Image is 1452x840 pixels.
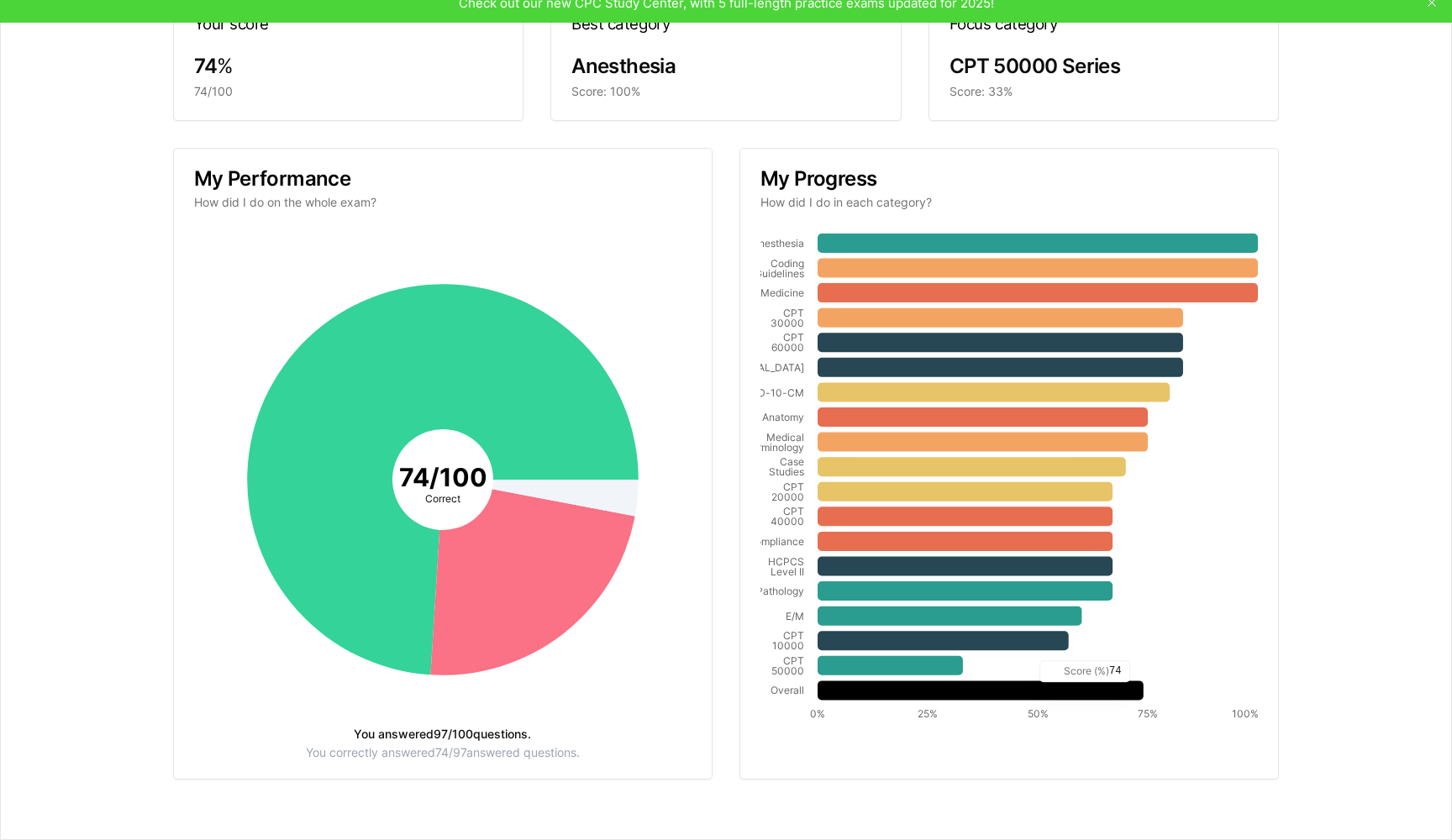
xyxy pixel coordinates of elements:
[771,317,804,329] tspan: 30000
[783,629,804,642] tspan: CPT
[786,609,804,622] tspan: E/M
[771,515,804,528] tspan: 40000
[194,194,692,211] p: How did I do on the whole exam?
[194,83,503,100] div: 74/100
[756,585,804,597] tspan: Pathology
[571,83,881,100] div: Score: 100%
[771,664,804,677] tspan: 50000
[771,491,804,503] tspan: 20000
[762,411,804,423] tspan: Anatomy
[771,256,804,269] tspan: Coding
[810,706,825,719] tspan: 0%
[571,54,676,78] span: Anesthesia
[780,455,804,468] tspan: Case
[918,706,938,719] tspan: 25%
[760,286,804,299] tspan: Medicine
[769,465,804,478] tspan: Studies
[950,54,1120,78] span: CPT 50000 Series
[755,266,804,279] tspan: Guidelines
[571,17,881,33] h3: Best category
[771,684,804,696] tspan: Overall
[748,386,804,398] tspan: ICD-10-CM
[783,505,804,517] tspan: CPT
[783,480,804,493] tspan: CPT
[771,564,804,577] tspan: Level II
[783,331,804,344] tspan: CPT
[950,17,1259,33] h3: Focus category
[1232,706,1259,719] tspan: 100%
[771,341,804,354] tspan: 60000
[950,83,1259,100] div: Score: 33%
[746,440,804,453] tspan: Terminology
[783,654,804,667] tspan: CPT
[194,17,503,33] h3: Your score
[748,535,804,548] tspan: Compliance
[194,747,692,759] div: You correctly answered 74 / 97 answered questions.
[722,361,804,374] tspan: [MEDICAL_DATA]
[760,169,1258,189] h3: My Progress
[1138,706,1158,719] tspan: 75%
[768,554,804,567] tspan: HCPCS
[194,169,692,189] h3: My Performance
[783,307,804,319] tspan: CPT
[752,237,804,249] tspan: Anesthesia
[772,639,804,652] tspan: 10000
[398,462,487,492] tspan: 74 / 100
[194,728,692,740] div: You answered 97 / 100 questions.
[766,430,804,443] tspan: Medical
[1027,706,1048,719] tspan: 50%
[760,194,1258,211] p: How did I do in each category?
[194,54,218,78] span: 74
[425,492,460,505] tspan: Correct
[217,54,234,78] span: %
